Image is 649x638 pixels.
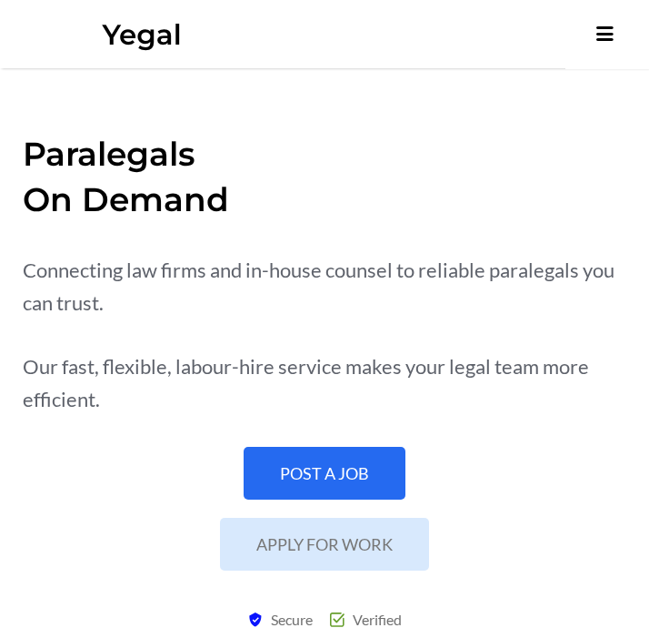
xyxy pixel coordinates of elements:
span: Secure [266,603,313,635]
div: Our fast, flexible, labour-hire service makes your legal team more efficient. [23,350,626,416]
a: POST A JOB [244,447,405,500]
span: Verified [348,603,402,635]
span: APPLY FOR WORK [256,536,393,552]
a: APPLY FOR WORK [220,518,429,571]
div: Connecting law firms and in-house counsel to reliable paralegals you can trust. [23,254,626,319]
span: POST A JOB [280,465,369,481]
h1: Paralegals On Demand [23,131,626,222]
